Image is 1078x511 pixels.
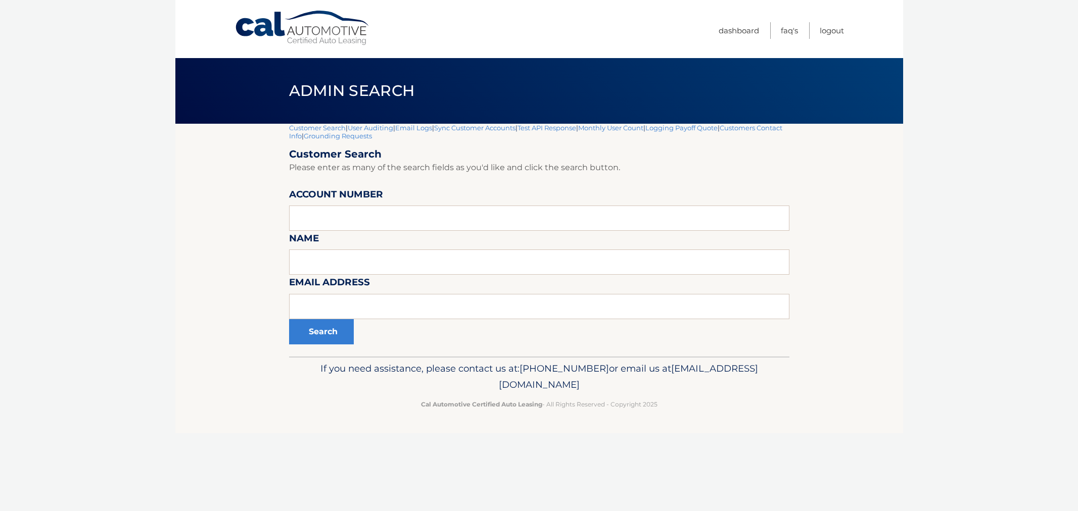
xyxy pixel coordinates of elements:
span: Admin Search [289,81,415,100]
div: | | | | | | | | [289,124,789,356]
a: Customers Contact Info [289,124,782,140]
a: Customer Search [289,124,346,132]
h2: Customer Search [289,148,789,161]
strong: Cal Automotive Certified Auto Leasing [421,400,542,408]
a: Test API Response [518,124,576,132]
a: Email Logs [395,124,432,132]
a: Grounding Requests [304,132,372,140]
a: FAQ's [781,22,798,39]
a: Monthly User Count [578,124,643,132]
a: Sync Customer Accounts [434,124,515,132]
a: Dashboard [719,22,759,39]
p: Please enter as many of the search fields as you'd like and click the search button. [289,161,789,175]
p: - All Rights Reserved - Copyright 2025 [296,399,783,410]
a: Cal Automotive [235,10,371,46]
a: Logout [820,22,844,39]
a: Logging Payoff Quote [645,124,718,132]
label: Name [289,231,319,249]
span: [PHONE_NUMBER] [520,363,609,374]
label: Email Address [289,275,370,293]
button: Search [289,319,354,344]
label: Account Number [289,187,383,206]
p: If you need assistance, please contact us at: or email us at [296,361,783,393]
a: User Auditing [348,124,393,132]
